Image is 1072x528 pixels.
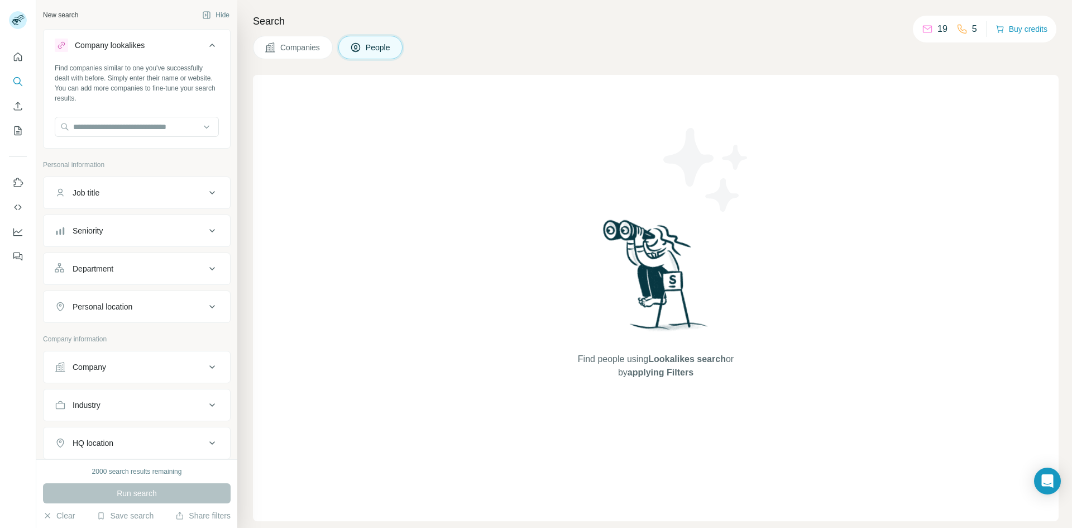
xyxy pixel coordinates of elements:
div: 2000 search results remaining [92,467,182,477]
div: Find companies similar to one you've successfully dealt with before. Simply enter their name or w... [55,63,219,103]
button: Save search [97,510,154,521]
span: People [366,42,391,53]
div: Seniority [73,225,103,236]
h4: Search [253,13,1059,29]
button: Personal location [44,293,230,320]
button: Use Surfe on LinkedIn [9,173,27,193]
div: Industry [73,399,100,411]
div: Personal location [73,301,132,312]
span: Companies [280,42,321,53]
div: Company [73,361,106,373]
button: Seniority [44,217,230,244]
button: Buy credits [996,21,1047,37]
div: Job title [73,187,99,198]
button: Department [44,255,230,282]
button: Company lookalikes [44,32,230,63]
div: Department [73,263,113,274]
div: New search [43,10,78,20]
button: Dashboard [9,222,27,242]
button: My lists [9,121,27,141]
img: Surfe Illustration - Woman searching with binoculars [598,217,714,341]
button: Company [44,354,230,380]
button: Use Surfe API [9,197,27,217]
p: Personal information [43,160,231,170]
button: Enrich CSV [9,96,27,116]
p: 19 [937,22,947,36]
div: HQ location [73,437,113,449]
div: Company lookalikes [75,40,145,51]
button: HQ location [44,430,230,456]
button: Clear [43,510,75,521]
span: Find people using or by [566,353,745,379]
span: applying Filters [628,368,693,377]
button: Search [9,72,27,92]
span: Lookalikes search [648,354,726,364]
button: Share filters [175,510,231,521]
div: Open Intercom Messenger [1034,468,1061,494]
img: Surfe Illustration - Stars [656,120,757,220]
button: Hide [194,7,237,23]
p: Company information [43,334,231,344]
button: Industry [44,392,230,418]
p: 5 [972,22,977,36]
button: Feedback [9,246,27,267]
button: Job title [44,179,230,206]
button: Quick start [9,47,27,67]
